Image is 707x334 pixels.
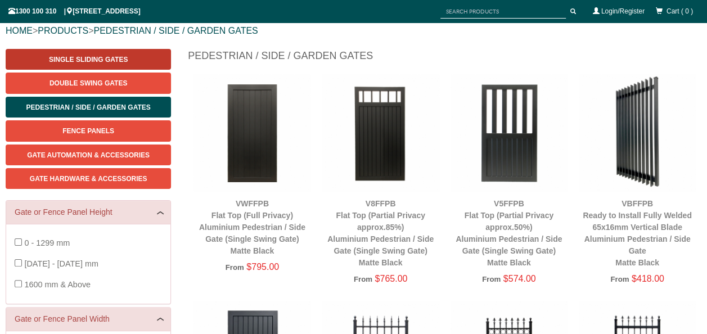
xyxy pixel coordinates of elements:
a: Pedestrian / Side / Garden Gates [6,97,171,118]
span: $795.00 [246,262,279,272]
h1: Pedestrian / Side / Garden Gates [188,49,701,69]
a: Double Swing Gates [6,73,171,93]
span: Double Swing Gates [49,79,127,87]
span: 1300 100 310 | [STREET_ADDRESS] [8,7,141,15]
span: 1600 mm & Above [24,280,91,289]
a: Fence Panels [6,120,171,141]
span: Gate Hardware & Accessories [30,175,147,183]
a: Gate Hardware & Accessories [6,168,171,189]
input: SEARCH PRODUCTS [440,4,566,19]
img: V8FFPB - Flat Top (Partial Privacy approx.85%) - Aluminium Pedestrian / Side Gate (Single Swing G... [322,74,439,191]
a: Login/Register [601,7,645,15]
span: From [354,275,372,283]
a: Gate or Fence Panel Width [15,313,162,325]
a: VWFFPBFlat Top (Full Privacy)Aluminium Pedestrian / Side Gate (Single Swing Gate)Matte Black [199,199,305,255]
a: Gate Automation & Accessories [6,145,171,165]
a: Single Sliding Gates [6,49,171,70]
div: > > [6,13,701,49]
span: Fence Panels [62,127,114,135]
iframe: LiveChat chat widget [482,33,707,295]
span: Gate Automation & Accessories [27,151,150,159]
a: HOME [6,26,33,35]
span: Single Sliding Gates [49,56,128,64]
span: 0 - 1299 mm [24,238,70,247]
a: PRODUCTS [38,26,88,35]
span: $765.00 [375,274,407,283]
a: PEDESTRIAN / SIDE / GARDEN GATES [93,26,258,35]
span: From [226,263,244,272]
img: VWFFPB - Flat Top (Full Privacy) - Aluminium Pedestrian / Side Gate (Single Swing Gate) - Matte B... [193,74,310,191]
a: Gate or Fence Panel Height [15,206,162,218]
a: V8FFPBFlat Top (Partial Privacy approx.85%)Aluminium Pedestrian / Side Gate (Single Swing Gate)Ma... [327,199,434,267]
img: V5FFPB - Flat Top (Partial Privacy approx.50%) - Aluminium Pedestrian / Side Gate (Single Swing G... [451,74,568,191]
span: [DATE] - [DATE] mm [24,259,98,268]
span: Cart ( 0 ) [667,7,693,15]
span: Pedestrian / Side / Garden Gates [26,103,151,111]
